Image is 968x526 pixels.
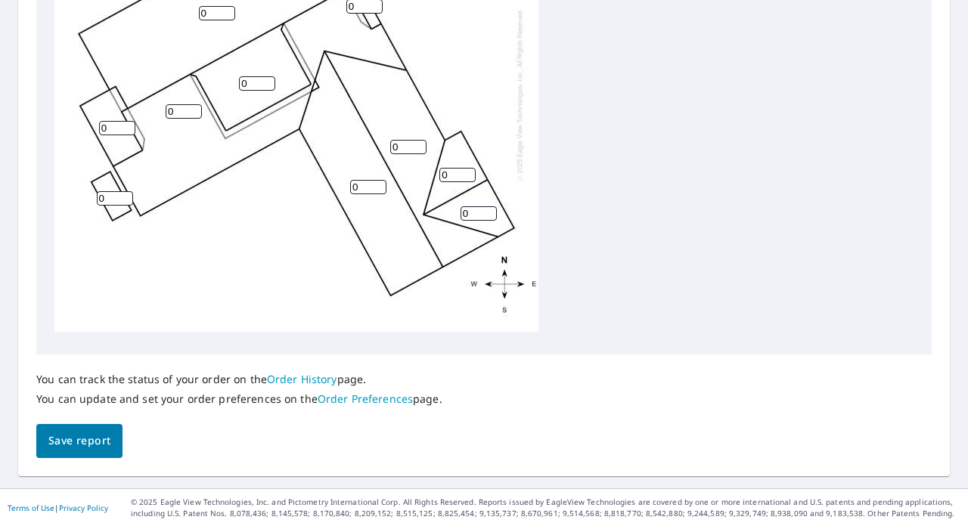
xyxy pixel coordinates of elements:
[36,392,442,406] p: You can update and set your order preferences on the page.
[8,503,54,513] a: Terms of Use
[59,503,108,513] a: Privacy Policy
[8,503,108,512] p: |
[48,432,110,450] span: Save report
[36,373,442,386] p: You can track the status of your order on the page.
[267,372,337,386] a: Order History
[36,424,123,458] button: Save report
[318,391,413,406] a: Order Preferences
[131,497,960,519] p: © 2025 Eagle View Technologies, Inc. and Pictometry International Corp. All Rights Reserved. Repo...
